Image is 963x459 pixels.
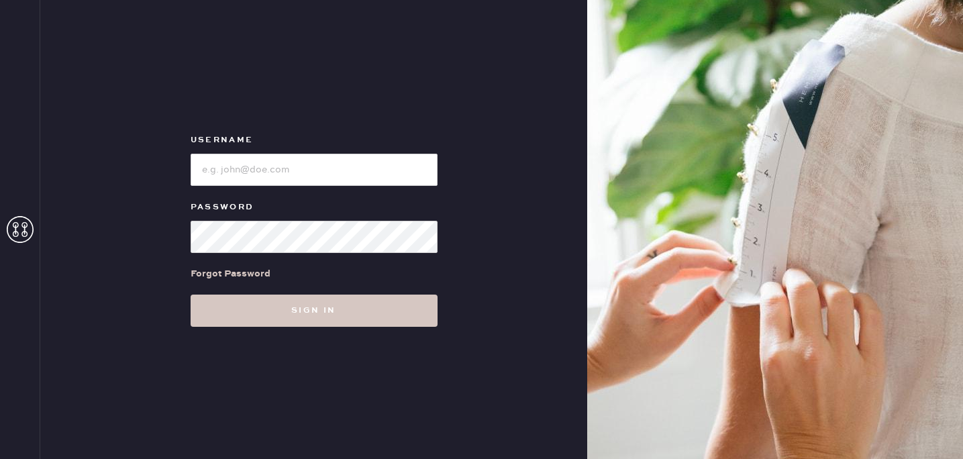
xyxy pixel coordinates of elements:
label: Password [191,199,438,215]
div: Forgot Password [191,266,270,281]
a: Forgot Password [191,253,270,295]
input: e.g. john@doe.com [191,154,438,186]
button: Sign in [191,295,438,327]
label: Username [191,132,438,148]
